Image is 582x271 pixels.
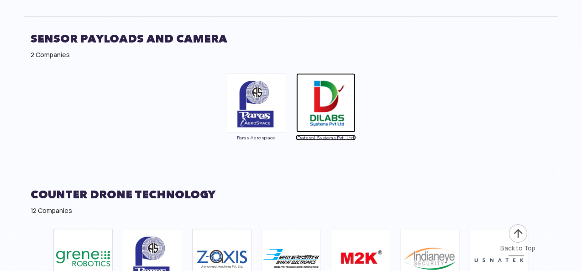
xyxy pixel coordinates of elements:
[296,135,356,140] span: Datasol Systems Pvt. Ltd
[227,73,286,133] img: ic_paras.png
[31,206,551,215] div: 12 Companies
[31,183,551,206] h2: Counter Drone Technology
[296,98,356,140] a: Datasol Systems Pvt. Ltd
[31,50,551,59] div: 2 Companies
[500,244,535,253] div: Back to Top
[31,27,551,50] h2: Sensor Payloads and Camera
[508,223,528,244] img: ic_arrow-up.png
[226,98,287,140] a: Paras Aerospace
[296,73,356,133] img: ic_dilabs.png
[226,135,287,140] span: Paras Aerospace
